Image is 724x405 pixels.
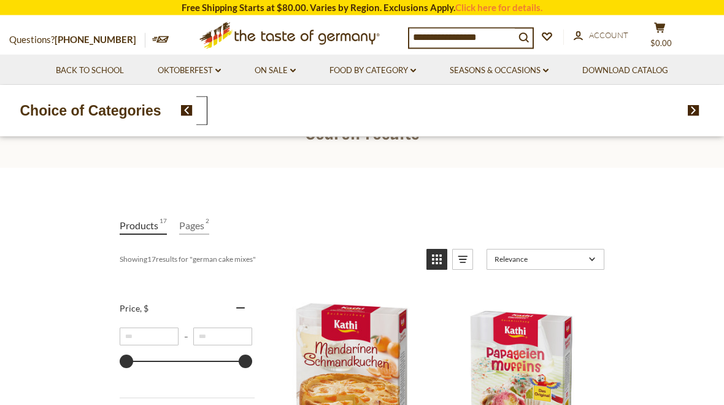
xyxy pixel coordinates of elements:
span: – [179,332,193,342]
a: View grid mode [426,250,447,270]
a: View Pages Tab [179,218,209,235]
a: Seasons & Occasions [450,64,549,77]
b: 17 [147,255,156,264]
img: previous arrow [181,105,193,116]
a: Download Catalog [582,64,668,77]
span: $0.00 [650,38,672,48]
input: Minimum value [120,328,179,346]
a: Click here for details. [455,2,542,13]
input: Maximum value [193,328,252,346]
a: Account [574,29,628,42]
img: next arrow [688,105,699,116]
span: Relevance [495,255,585,264]
a: On Sale [255,64,296,77]
a: Food By Category [329,64,416,77]
a: Back to School [56,64,124,77]
span: Account [589,30,628,40]
a: [PHONE_NUMBER] [55,34,136,45]
p: Questions? [9,32,145,48]
a: View list mode [452,250,473,270]
a: Sort options [487,250,604,270]
h1: Search results [38,116,686,144]
span: , $ [140,304,148,314]
span: 17 [160,218,167,234]
span: 2 [206,218,209,234]
span: Price [120,304,148,314]
a: View Products Tab [120,218,167,235]
a: Oktoberfest [158,64,221,77]
button: $0.00 [641,22,678,53]
div: Showing results for " " [120,250,417,270]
